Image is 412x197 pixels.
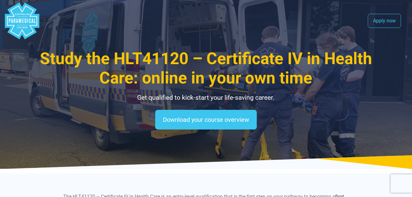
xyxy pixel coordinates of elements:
a: Download your course overview [155,110,257,129]
span: Study the HLT41120 – Certificate IV in Health Care: online in your own time [40,49,372,87]
span: Get qualified to kick-start your life-saving career. [137,94,275,101]
div: Australian Paramedical College [4,2,40,39]
a: Apply now [368,14,401,28]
